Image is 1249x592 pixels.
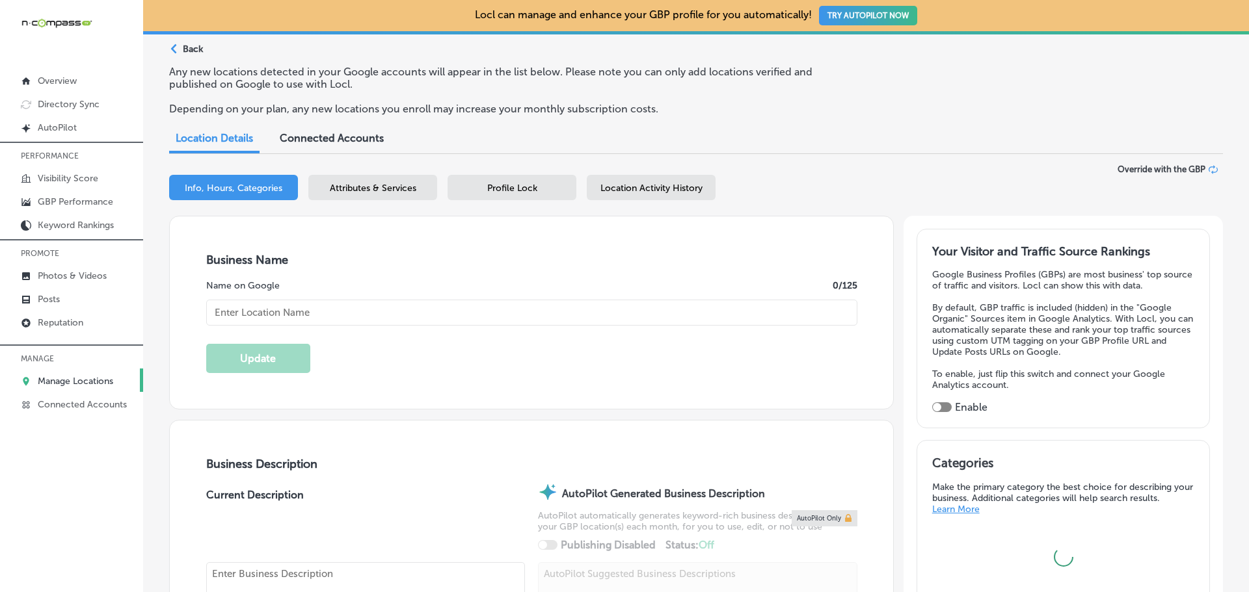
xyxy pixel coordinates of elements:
[206,457,857,471] h3: Business Description
[280,132,384,144] span: Connected Accounts
[206,489,304,562] label: Current Description
[38,399,127,410] p: Connected Accounts
[932,368,1195,391] p: To enable, just flip this switch and connect your Google Analytics account.
[183,44,203,55] p: Back
[38,99,100,110] p: Directory Sync
[185,183,282,194] span: Info, Hours, Categories
[38,196,113,207] p: GBP Performance
[487,183,537,194] span: Profile Lock
[206,344,310,373] button: Update
[38,122,77,133] p: AutoPilot
[932,244,1195,259] h3: Your Visitor and Traffic Source Rankings
[955,401,987,413] label: Enable
[1118,164,1205,174] span: Override with the GBP
[38,270,107,281] p: Photos & Videos
[206,280,280,291] label: Name on Google
[562,487,765,500] strong: AutoPilot Generated Business Description
[38,294,60,305] p: Posts
[38,173,98,184] p: Visibility Score
[169,66,854,90] p: Any new locations detected in your Google accounts will appear in the list below. Please note you...
[21,17,92,29] img: 660ab0bf-5cc7-4cb8-ba1c-48b5ae0f18e60NCTV_CLogo_TV_Black_-500x88.png
[330,183,416,194] span: Attributes & Services
[932,269,1195,291] p: Google Business Profiles (GBPs) are most business' top source of traffic and visitors. Locl can s...
[176,132,253,144] span: Location Details
[38,75,77,86] p: Overview
[538,482,557,502] img: autopilot-icon
[833,280,857,291] label: 0 /125
[38,376,113,387] p: Manage Locations
[600,183,703,194] span: Location Activity History
[932,482,1195,515] p: Make the primary category the best choice for describing your business. Additional categories wil...
[206,253,857,267] h3: Business Name
[206,300,857,326] input: Enter Location Name
[932,302,1195,357] p: By default, GBP traffic is included (hidden) in the "Google Organic" Sources item in Google Analy...
[38,317,83,328] p: Reputation
[932,504,980,515] a: Learn More
[38,220,114,231] p: Keyword Rankings
[932,456,1195,475] h3: Categories
[819,6,917,25] button: TRY AUTOPILOT NOW
[169,103,854,115] p: Depending on your plan, any new locations you enroll may increase your monthly subscription costs.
